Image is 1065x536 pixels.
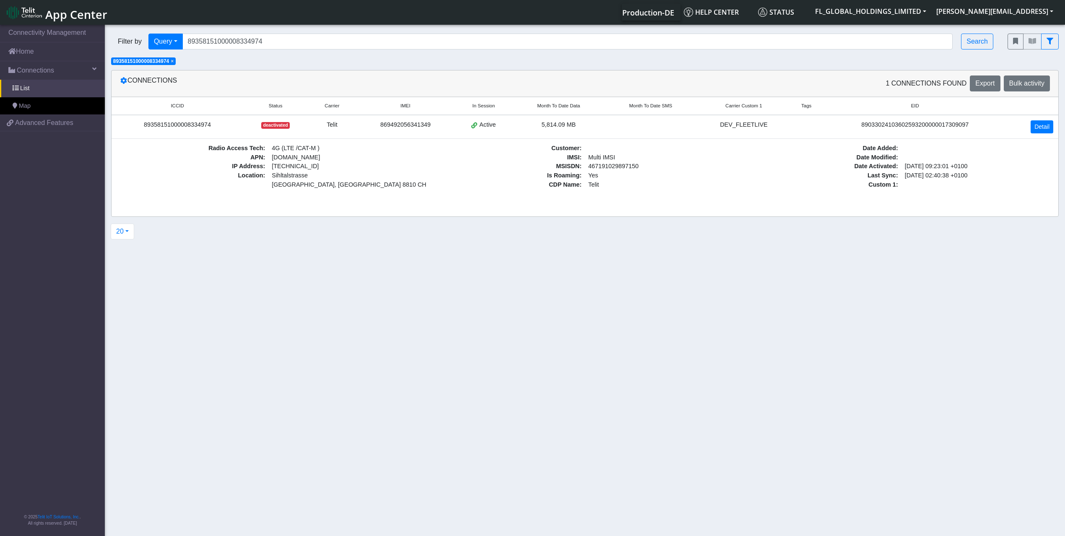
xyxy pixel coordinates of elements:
[749,171,901,180] span: Last Sync :
[19,101,31,111] span: Map
[911,102,919,109] span: EID
[622,8,674,18] span: Production-DE
[433,180,585,190] span: CDP Name :
[171,59,174,64] button: Close
[473,102,495,109] span: In Session
[749,162,901,171] span: Date Activated :
[400,102,410,109] span: IMEI
[629,102,672,109] span: Month To Date SMS
[113,58,169,64] span: 89358151000008334974
[433,144,585,153] span: Customer :
[117,153,268,162] span: APN :
[755,4,810,21] a: Status
[702,120,786,130] div: DEV_FLEETLIVE
[7,6,42,19] img: logo-telit-cinterion-gw-new.png
[325,102,339,109] span: Carrier
[117,144,268,153] span: Radio Access Tech :
[801,102,811,109] span: Tags
[148,34,183,49] button: Query
[725,102,762,109] span: Carrier Custom 1
[171,58,174,64] span: ×
[117,162,268,171] span: IP Address :
[433,171,585,180] span: Is Roaming :
[970,75,1000,91] button: Export
[749,144,901,153] span: Date Added :
[810,4,931,19] button: FL_GLOBAL_HOLDINGS_LIMITED
[901,171,1053,180] span: [DATE] 02:40:38 +0100
[537,102,580,109] span: Month To Date Data
[111,36,148,47] span: Filter by
[681,4,755,21] a: Help center
[182,34,953,49] input: Search...
[361,120,449,130] div: 869492056341349
[931,4,1058,19] button: [PERSON_NAME][EMAIL_ADDRESS]
[261,122,290,129] span: deactivated
[268,153,420,162] span: [DOMAIN_NAME]
[827,120,1003,130] div: 89033024103602593200000017309097
[268,144,420,153] span: 4G (LTE /CAT-M )
[117,171,268,189] span: Location :
[585,162,737,171] span: 467191029897150
[15,118,73,128] span: Advanced Features
[433,162,585,171] span: MSISDN :
[684,8,693,17] img: knowledge.svg
[749,153,901,162] span: Date Modified :
[1009,80,1044,87] span: Bulk activity
[886,78,966,88] span: 1 Connections found
[38,515,80,519] a: Telit IoT Solutions, Inc.
[1004,75,1050,91] button: Bulk activity
[272,171,417,180] span: Sihltalstrasse
[901,162,1053,171] span: [DATE] 09:23:01 +0100
[20,84,29,93] span: List
[171,102,184,109] span: ICCID
[313,120,351,130] div: Telit
[975,80,995,87] span: Export
[1031,120,1053,133] a: Detail
[45,7,107,22] span: App Center
[17,65,54,75] span: Connections
[272,180,417,190] span: [GEOGRAPHIC_DATA], [GEOGRAPHIC_DATA] 8810 CH
[269,102,283,109] span: Status
[7,3,106,21] a: App Center
[272,163,319,169] span: [TECHNICAL_ID]
[758,8,767,17] img: status.svg
[749,180,901,190] span: Custom 1 :
[961,34,993,49] button: Search
[114,75,585,91] div: Connections
[542,121,576,128] span: 5,814.09 MB
[585,153,737,162] span: Multi IMSI
[111,224,134,239] button: 20
[479,120,496,130] span: Active
[585,180,737,190] span: Telit
[117,120,238,130] div: 89358151000008334974
[622,4,674,21] a: Your current platform instance
[684,8,739,17] span: Help center
[758,8,794,17] span: Status
[588,172,598,179] span: Yes
[433,153,585,162] span: IMSI :
[1008,34,1059,49] div: fitlers menu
